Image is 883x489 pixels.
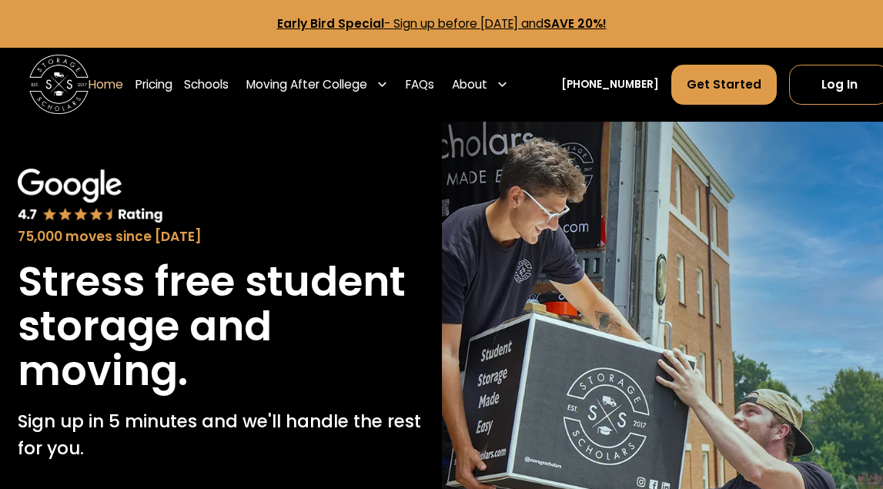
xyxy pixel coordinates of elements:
a: Schools [184,64,229,106]
a: Get Started [671,65,777,105]
div: Moving After College [246,75,367,93]
a: Pricing [135,64,172,106]
div: Moving After College [241,64,394,106]
p: Sign up in 5 minutes and we'll handle the rest for you. [18,408,423,461]
img: Google 4.7 star rating [18,169,163,224]
div: About [452,75,487,93]
h1: Stress free student storage and moving. [18,260,423,394]
a: Early Bird Special- Sign up before [DATE] andSAVE 20%! [277,15,607,32]
div: 75,000 moves since [DATE] [18,227,423,247]
img: Storage Scholars main logo [29,55,89,114]
a: Home [89,64,123,106]
div: About [447,64,514,106]
a: [PHONE_NUMBER] [561,77,659,92]
a: FAQs [406,64,434,106]
strong: Early Bird Special [277,15,384,32]
a: home [29,55,89,114]
strong: SAVE 20%! [544,15,607,32]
